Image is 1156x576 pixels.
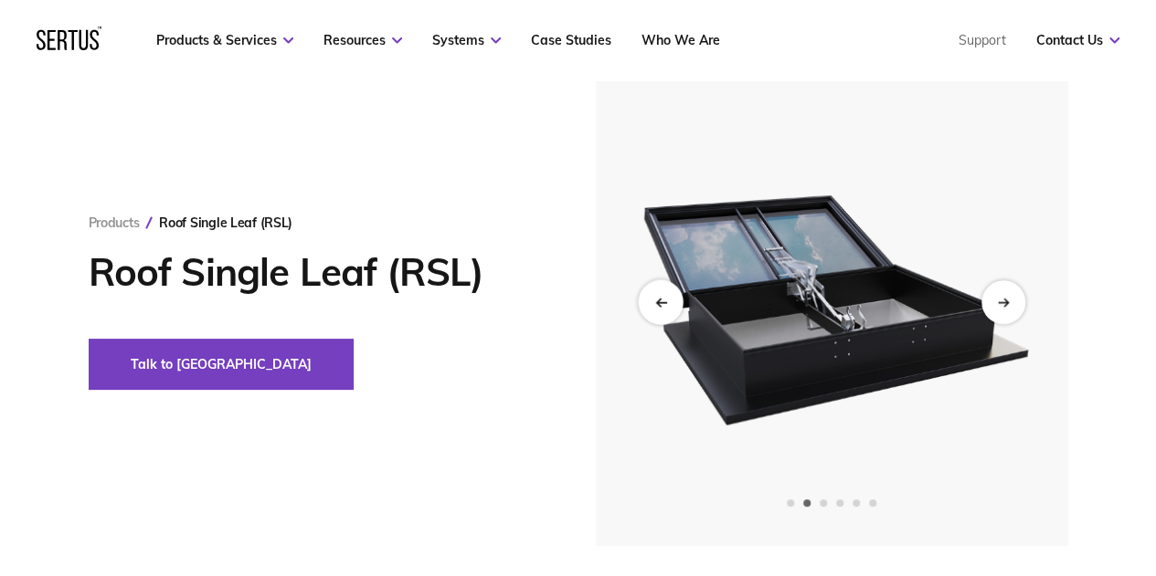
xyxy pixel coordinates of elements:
div: Next slide [981,280,1025,324]
a: Support [959,32,1006,48]
a: Products & Services [156,32,293,48]
a: Products [89,215,140,231]
div: Previous slide [638,279,683,324]
iframe: Chat Widget [827,364,1156,576]
a: Who We Are [642,32,720,48]
span: Go to slide 3 [820,499,827,507]
h1: Roof Single Leaf (RSL) [89,249,541,295]
a: Resources [323,32,402,48]
a: Case Studies [531,32,611,48]
button: Talk to [GEOGRAPHIC_DATA] [89,339,354,390]
span: Go to slide 1 [787,499,794,507]
a: Contact Us [1036,32,1119,48]
a: Systems [432,32,501,48]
